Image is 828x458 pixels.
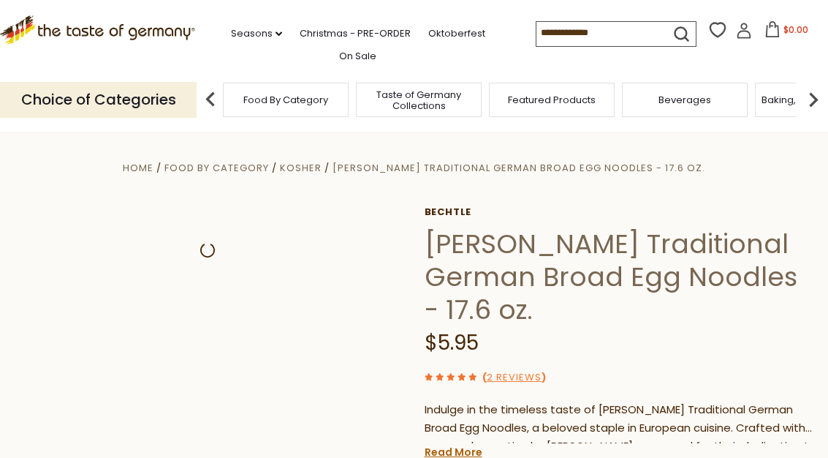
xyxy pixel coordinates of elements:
[425,206,817,218] a: Bechtle
[196,85,225,114] img: previous arrow
[508,94,596,105] a: Featured Products
[300,26,411,42] a: Christmas - PRE-ORDER
[425,329,479,357] span: $5.95
[280,161,322,175] a: Kosher
[164,161,269,175] a: Food By Category
[755,21,817,43] button: $0.00
[360,89,477,111] a: Taste of Germany Collections
[799,85,828,114] img: next arrow
[123,161,153,175] a: Home
[425,228,817,326] h1: [PERSON_NAME] Traditional German Broad Egg Noodles - 17.6 oz.
[231,26,282,42] a: Seasons
[333,161,705,175] a: [PERSON_NAME] Traditional German Broad Egg Noodles - 17.6 oz.
[425,401,817,444] div: Indulge in the timeless taste of [PERSON_NAME] Traditional German Broad Egg Noodles, a beloved st...
[482,370,546,384] span: ( )
[339,48,376,64] a: On Sale
[243,94,328,105] a: Food By Category
[487,370,542,386] a: 2 Reviews
[428,26,485,42] a: Oktoberfest
[783,23,808,36] span: $0.00
[658,94,711,105] a: Beverages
